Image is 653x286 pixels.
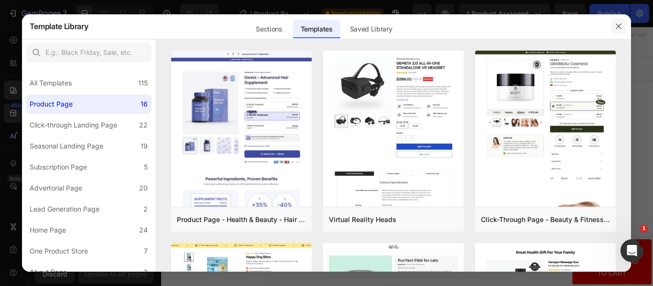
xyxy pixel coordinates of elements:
[383,265,403,283] button: decrement
[138,77,148,89] div: 115
[139,224,148,236] div: 24
[30,77,72,89] div: All Templates
[30,119,117,131] div: Click-through Landing Page
[141,98,148,110] div: 16
[403,265,440,283] input: quantity
[177,214,306,225] div: Product Page - Health & Beauty - Hair Supplement
[21,261,154,275] h1: The Glowzap 2.0™ IPL Handset
[30,140,103,152] div: Seasonal Landing Page
[30,14,88,39] h2: Template Library
[620,239,643,262] iframe: Intercom live chat
[440,265,459,283] button: increment
[30,266,67,278] div: About Page
[30,182,82,194] div: Advertorial Page
[248,20,290,39] div: Sections
[220,274,264,281] span: Add new variant
[30,224,66,236] div: Home Page
[139,182,148,194] div: 20
[143,266,148,278] div: 3
[481,214,610,225] div: Click-Through Page - Beauty & Fitness - Cosmetic
[350,182,441,192] p: 19,985+ Verified Reviews!
[144,161,148,173] div: 5
[30,203,99,215] div: Lead Generation Page
[312,158,489,166] strong: "Never Shave again-Smooth skin in weeks
[329,214,396,225] div: Virtual Reality Heads
[30,98,73,110] div: Product Page
[293,20,340,39] div: Templates
[30,161,87,173] div: Subscription Page
[143,203,148,215] div: 2
[220,264,371,282] p: Setup options like colors, sizes with product variant.
[640,225,648,233] span: 1
[303,155,558,169] p: ✨
[139,119,148,131] div: 22
[144,245,148,257] div: 7
[26,43,152,62] input: E.g.: Black Friday, Sale, etc.
[272,274,299,281] span: sync data
[303,133,391,147] span: The GlowZap 2.0™
[342,20,400,39] div: Saved Library
[264,274,299,281] span: or
[267,45,318,53] div: Drop element here
[30,245,88,257] div: One Product Store
[303,200,558,240] p: Tired of Shaving & Painful Waxing?GlowZap Gives You Long Lasting Confidence,Touchable Skin, And F...
[141,140,148,152] div: 19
